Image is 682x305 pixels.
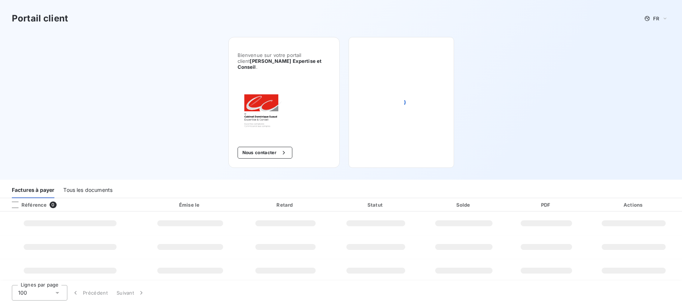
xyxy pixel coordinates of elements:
[6,201,47,208] div: Référence
[241,201,330,209] div: Retard
[50,201,56,208] span: 0
[509,201,584,209] div: PDF
[18,289,27,296] span: 100
[112,285,149,301] button: Suivant
[422,201,506,209] div: Solde
[653,16,659,21] span: FR
[587,201,681,209] div: Actions
[12,12,68,25] h3: Portail client
[333,201,419,209] div: Statut
[12,183,54,198] div: Factures à payer
[67,285,112,301] button: Précédent
[142,201,238,209] div: Émise le
[238,52,330,70] span: Bienvenue sur votre portail client .
[238,147,292,159] button: Nous contacter
[238,88,285,135] img: Company logo
[238,58,322,70] span: [PERSON_NAME] Expertise et Conseil
[63,183,112,198] div: Tous les documents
